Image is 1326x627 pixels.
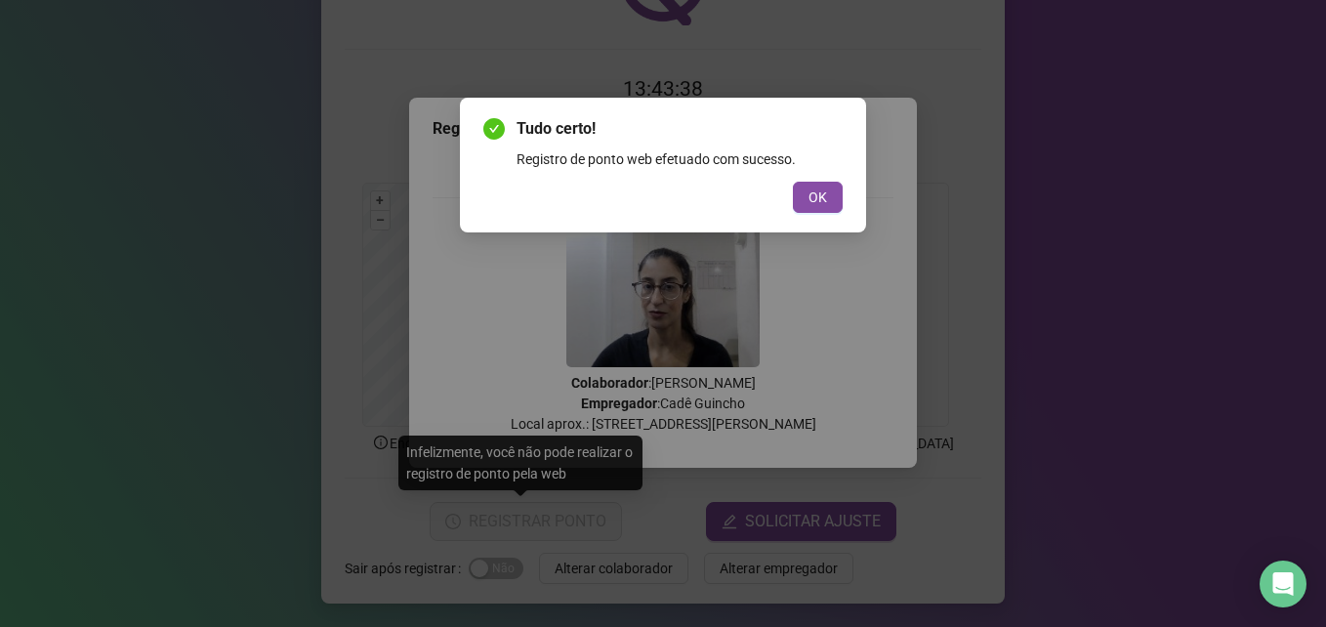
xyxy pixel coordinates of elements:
[808,187,827,208] span: OK
[517,148,843,170] div: Registro de ponto web efetuado com sucesso.
[793,182,843,213] button: OK
[517,117,843,141] span: Tudo certo!
[1260,561,1306,607] div: Open Intercom Messenger
[483,118,505,140] span: check-circle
